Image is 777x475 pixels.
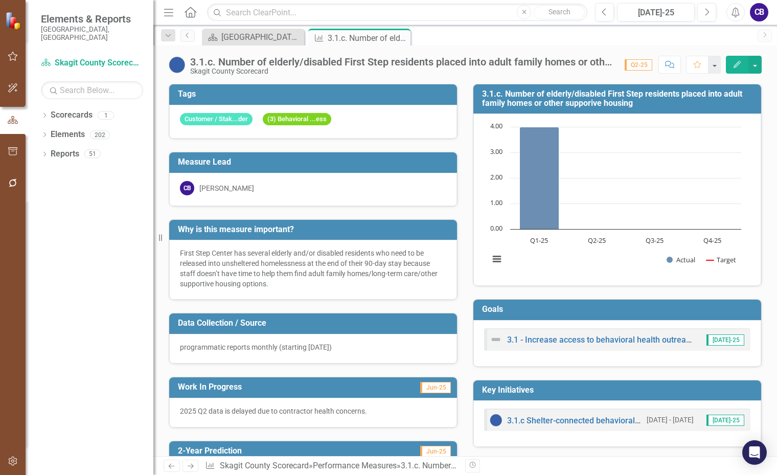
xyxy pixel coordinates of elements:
text: Q1-25 [530,236,548,245]
h3: Key Initiatives [482,386,756,395]
div: » » [205,460,458,472]
small: [GEOGRAPHIC_DATA], [GEOGRAPHIC_DATA] [41,25,143,42]
a: Skagit County Scorecard [41,57,143,69]
text: Q2-25 [588,236,606,245]
h3: Work In Progress [178,382,361,392]
h3: Measure Lead [178,157,452,167]
a: Reports [51,148,79,160]
input: Search ClearPoint... [207,4,587,21]
a: Performance Measures [313,461,397,470]
div: Chart. Highcharts interactive chart. [484,122,750,275]
span: Search [549,8,570,16]
img: ClearPoint Strategy [5,12,23,30]
span: [DATE]-25 [706,415,744,426]
div: Skagit County Scorecard [190,67,614,75]
div: 51 [84,150,101,159]
input: Search Below... [41,81,143,99]
span: Q2-25 [625,59,652,71]
h3: 2-Year Prediction [178,446,361,456]
span: Elements & Reports [41,13,143,25]
button: [DATE]-25 [617,3,695,21]
button: Search [534,5,585,19]
div: Open Intercom Messenger [742,440,767,465]
small: [DATE] - [DATE] [647,415,694,425]
text: Q4-25 [703,236,721,245]
div: programmatic reports monthly (starting [DATE]) [180,342,446,352]
span: Jun-25 [420,382,451,393]
span: Customer / Stak...der [180,113,253,126]
text: Q3-25 [646,236,664,245]
text: 2.00 [490,172,502,182]
p: 2025 Q2 data is delayed due to contractor health concerns. [180,406,446,416]
div: 1 [98,111,114,120]
span: Jun-25 [420,446,451,457]
a: [GEOGRAPHIC_DATA] Page [204,31,302,43]
img: No Information [490,414,502,426]
svg: Interactive chart [484,122,746,275]
div: First Step Center has several elderly and/or disabled residents who need to be released into unsh... [180,248,446,289]
img: Not Defined [490,333,502,346]
text: 3.00 [490,147,502,156]
h3: 3.1.c. Number of elderly/disabled First Step residents placed into adult family homes or other su... [482,89,756,107]
div: 202 [90,130,110,139]
a: Scorecards [51,109,93,121]
g: Actual, series 1 of 2. Bar series with 4 bars. [520,127,713,230]
a: Skagit County Scorecard [220,461,309,470]
a: Elements [51,129,85,141]
h3: Data Collection / Source [178,319,452,328]
path: Q1-25, 4. Actual. [520,127,559,230]
button: Show Actual [667,255,695,264]
div: [PERSON_NAME] [199,183,254,193]
span: [DATE]-25 [706,334,744,346]
div: [GEOGRAPHIC_DATA] Page [221,31,302,43]
text: 0.00 [490,223,502,233]
img: No Information [169,57,185,73]
a: 3.1.c Shelter-connected behavioral health services [507,416,693,425]
h3: Tags [178,89,452,99]
div: CB [180,181,194,195]
h3: Why is this measure important? [178,225,452,234]
span: (3) Behavioral ...ess [263,113,331,126]
button: Show Target [706,255,737,264]
text: 4.00 [490,121,502,130]
div: 3.1.c. Number of elderly/disabled First Step residents placed into adult family homes or other su... [328,32,408,44]
h3: Goals [482,305,756,314]
div: 3.1.c. Number of elderly/disabled First Step residents placed into adult family homes or other su... [190,56,614,67]
button: CB [750,3,768,21]
div: [DATE]-25 [621,7,691,19]
button: View chart menu, Chart [490,252,504,266]
text: 1.00 [490,198,502,207]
